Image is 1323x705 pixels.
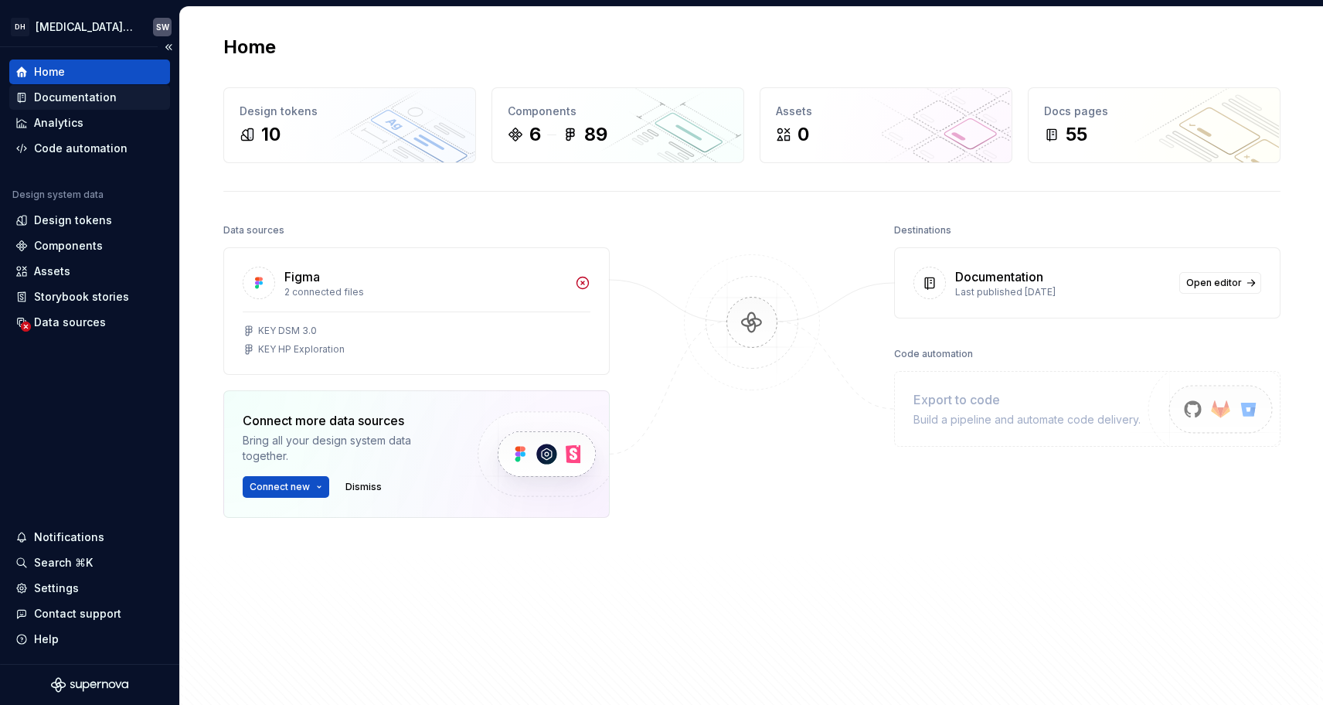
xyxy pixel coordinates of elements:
[3,10,176,43] button: DH[MEDICAL_DATA] Design SystemSW
[34,555,93,570] div: Search ⌘K
[913,412,1141,427] div: Build a pipeline and automate code delivery.
[250,481,310,493] span: Connect new
[34,238,103,254] div: Components
[34,90,117,105] div: Documentation
[34,213,112,228] div: Design tokens
[9,525,170,550] button: Notifications
[955,267,1043,286] div: Documentation
[491,87,744,163] a: Components689
[11,18,29,36] div: DH
[258,325,317,337] div: KEY DSM 3.0
[1044,104,1264,119] div: Docs pages
[9,111,170,135] a: Analytics
[223,87,476,163] a: Design tokens10
[9,627,170,652] button: Help
[284,267,320,286] div: Figma
[223,35,276,60] h2: Home
[584,122,607,147] div: 89
[508,104,728,119] div: Components
[345,481,382,493] span: Dismiss
[776,104,996,119] div: Assets
[34,264,70,279] div: Assets
[338,476,389,498] button: Dismiss
[9,550,170,575] button: Search ⌘K
[1066,122,1087,147] div: 55
[9,208,170,233] a: Design tokens
[34,581,79,596] div: Settings
[223,247,610,375] a: Figma2 connected filesKEY DSM 3.0KEY HP Exploration
[243,476,329,498] button: Connect new
[798,122,809,147] div: 0
[34,289,129,305] div: Storybook stories
[261,122,281,147] div: 10
[913,390,1141,409] div: Export to code
[34,315,106,330] div: Data sources
[529,122,541,147] div: 6
[1186,277,1242,289] span: Open editor
[223,220,284,241] div: Data sources
[894,343,973,365] div: Code automation
[9,136,170,161] a: Code automation
[9,284,170,309] a: Storybook stories
[158,36,179,58] button: Collapse sidebar
[9,576,170,601] a: Settings
[34,141,128,156] div: Code automation
[243,411,451,430] div: Connect more data sources
[9,85,170,110] a: Documentation
[1028,87,1280,163] a: Docs pages55
[894,220,951,241] div: Destinations
[9,601,170,626] button: Contact support
[34,606,121,622] div: Contact support
[34,632,59,647] div: Help
[9,233,170,258] a: Components
[51,677,128,693] svg: Supernova Logo
[34,530,104,545] div: Notifications
[243,433,451,464] div: Bring all your design system data together.
[258,343,345,356] div: KEY HP Exploration
[34,64,65,80] div: Home
[12,189,104,201] div: Design system data
[9,60,170,84] a: Home
[284,286,566,298] div: 2 connected files
[156,21,169,33] div: SW
[955,286,1170,298] div: Last published [DATE]
[760,87,1012,163] a: Assets0
[9,310,170,335] a: Data sources
[34,115,83,131] div: Analytics
[240,104,460,119] div: Design tokens
[9,259,170,284] a: Assets
[1179,272,1261,294] a: Open editor
[36,19,134,35] div: [MEDICAL_DATA] Design System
